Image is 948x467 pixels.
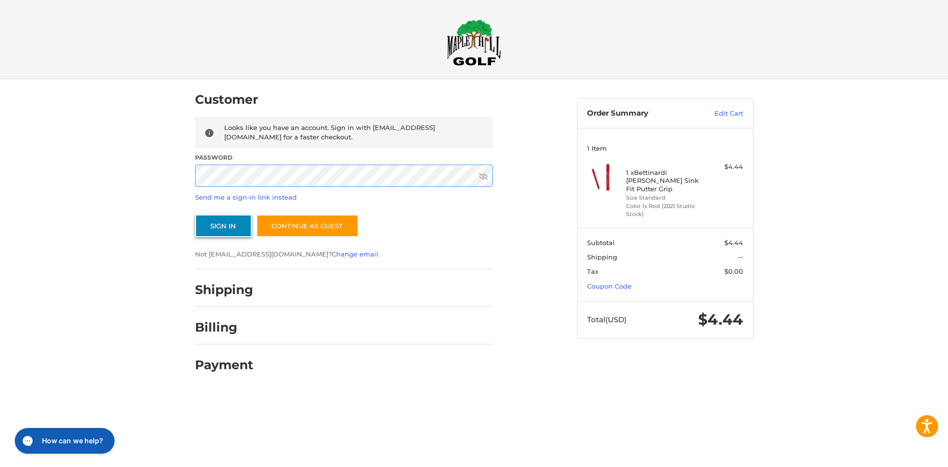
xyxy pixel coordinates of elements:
label: Password [195,153,493,162]
h2: Payment [195,357,253,373]
h2: Customer [195,92,258,107]
span: Looks like you have an account. Sign in with [EMAIL_ADDRESS][DOMAIN_NAME] for a faster checkout. [224,124,435,141]
span: $4.44 [724,239,743,247]
span: Subtotal [587,239,615,247]
h3: 1 Item [587,144,743,152]
span: $0.00 [724,267,743,275]
h4: 1 x Bettinardi [PERSON_NAME] Sink Fit Putter Grip [626,169,702,193]
span: $4.44 [698,310,743,329]
h3: Order Summary [587,109,693,119]
button: Sign In [195,214,252,237]
h2: Shipping [195,282,253,297]
a: Send me a sign-in link instead [195,193,297,201]
a: Change email [332,250,378,258]
li: Size Standard [626,194,702,202]
img: Maple Hill Golf [447,19,501,66]
span: Tax [587,267,598,275]
a: Continue as guest [256,214,358,237]
span: Shipping [587,253,617,261]
a: Edit Cart [693,109,743,119]
div: $4.44 [704,162,743,172]
h2: Billing [195,320,253,335]
p: Not [EMAIL_ADDRESS][DOMAIN_NAME]? . [195,250,493,259]
iframe: Gorgias live chat messenger [10,425,118,457]
span: -- [738,253,743,261]
li: Color 1x Red (2021 Studio Stock) [626,202,702,218]
a: Coupon Code [587,282,632,290]
span: Total (USD) [587,315,627,324]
